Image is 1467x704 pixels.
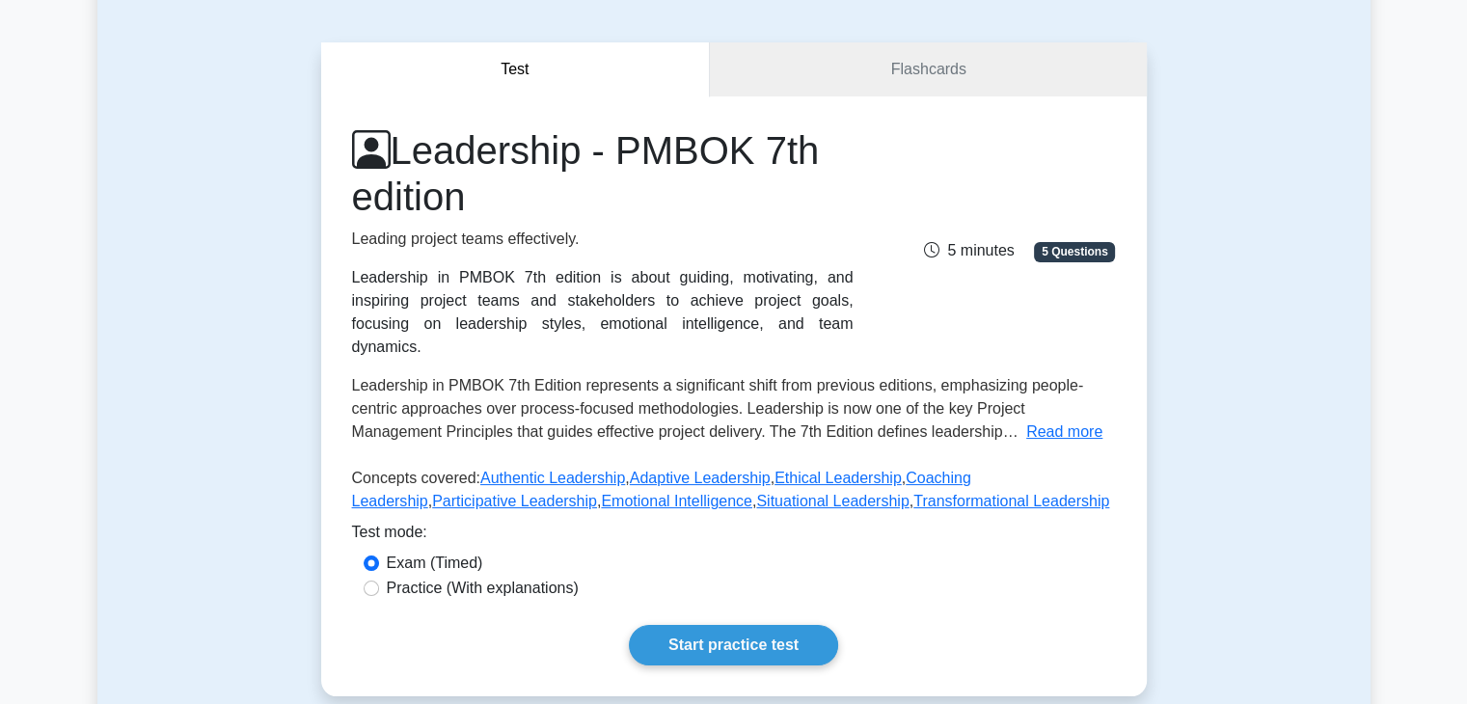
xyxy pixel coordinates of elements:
a: Adaptive Leadership [630,470,771,486]
p: Concepts covered: , , , , , , , [352,467,1116,521]
div: Test mode: [352,521,1116,552]
a: Transformational Leadership [913,493,1109,509]
label: Exam (Timed) [387,552,483,575]
a: Situational Leadership [756,493,909,509]
a: Flashcards [710,42,1146,97]
a: Authentic Leadership [480,470,625,486]
div: Leadership in PMBOK 7th edition is about guiding, motivating, and inspiring project teams and sta... [352,266,854,359]
span: Leadership in PMBOK 7th Edition represents a significant shift from previous editions, emphasizin... [352,377,1084,440]
a: Ethical Leadership [774,470,902,486]
label: Practice (With explanations) [387,577,579,600]
a: Participative Leadership [432,493,597,509]
button: Test [321,42,711,97]
a: Start practice test [629,625,838,665]
span: 5 Questions [1034,242,1115,261]
h1: Leadership - PMBOK 7th edition [352,127,854,220]
p: Leading project teams effectively. [352,228,854,251]
a: Emotional Intelligence [601,493,752,509]
button: Read more [1026,420,1102,444]
span: 5 minutes [924,242,1014,258]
